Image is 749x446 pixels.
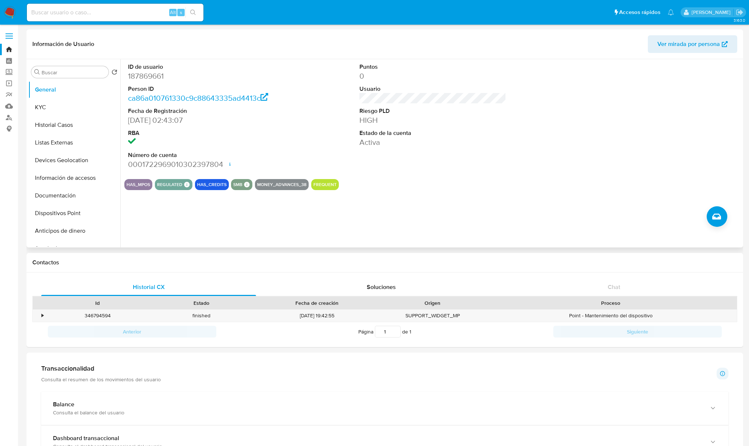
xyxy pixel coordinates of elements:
[42,312,43,319] div: •
[128,159,275,170] dd: 0001722969010302397804
[736,8,743,16] a: Salir
[359,115,506,125] dd: HIGH
[42,69,106,76] input: Buscar
[359,129,506,137] dt: Estado de la cuenta
[367,283,396,291] span: Soluciones
[692,9,733,16] p: yael.arizperojo@mercadolibre.com.mx
[34,69,40,75] button: Buscar
[48,326,216,338] button: Anterior
[253,310,381,322] div: [DATE] 19:42:55
[28,222,120,240] button: Anticipos de dinero
[484,310,737,322] div: Point - Mantenimiento del dispositivo
[155,299,248,307] div: Estado
[28,240,120,257] button: Aprobadores
[359,71,506,81] dd: 0
[32,259,737,266] h1: Contactos
[180,9,182,16] span: s
[359,63,506,71] dt: Puntos
[170,9,176,16] span: Alt
[128,85,275,93] dt: Person ID
[27,8,203,17] input: Buscar usuario o caso...
[359,107,506,115] dt: Riesgo PLD
[28,187,120,204] button: Documentación
[28,169,120,187] button: Información de accesos
[359,137,506,147] dd: Activa
[619,8,660,16] span: Accesos rápidos
[657,35,720,53] span: Ver mirada por persona
[668,9,674,15] a: Notificaciones
[128,107,275,115] dt: Fecha de Registración
[386,299,479,307] div: Origen
[648,35,737,53] button: Ver mirada por persona
[111,69,117,77] button: Volver al orden por defecto
[128,93,268,103] a: ca86a010761330c9c88643335ad4413c
[46,310,149,322] div: 346794594
[51,299,144,307] div: Id
[28,134,120,151] button: Listas Externas
[28,204,120,222] button: Dispositivos Point
[133,283,165,291] span: Historial CX
[149,310,253,322] div: finished
[28,81,120,99] button: General
[128,63,275,71] dt: ID de usuario
[128,115,275,125] dd: [DATE] 02:43:07
[553,326,722,338] button: Siguiente
[128,129,275,137] dt: RBA
[128,71,275,81] dd: 187869661
[259,299,376,307] div: Fecha de creación
[28,151,120,169] button: Devices Geolocation
[358,326,411,338] span: Página de
[490,299,732,307] div: Proceso
[28,99,120,116] button: KYC
[185,7,200,18] button: search-icon
[28,116,120,134] button: Historial Casos
[359,85,506,93] dt: Usuario
[608,283,620,291] span: Chat
[128,151,275,159] dt: Número de cuenta
[381,310,484,322] div: SUPPORT_WIDGET_MP
[32,40,94,48] h1: Información de Usuario
[409,328,411,335] span: 1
